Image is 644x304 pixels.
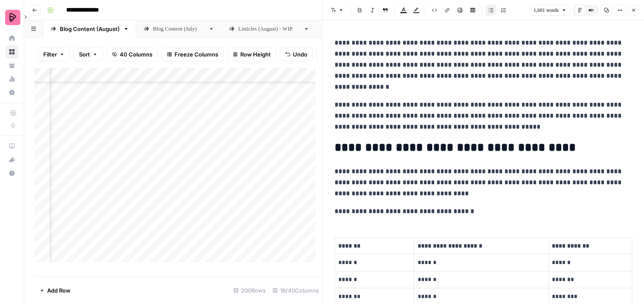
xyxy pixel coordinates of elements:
[5,153,19,166] button: What's new?
[43,50,57,59] span: Filter
[5,59,19,72] a: Your Data
[5,10,20,25] img: Preply Logo
[5,139,19,153] a: AirOps Academy
[73,48,103,61] button: Sort
[43,20,136,37] a: Blog Content (August)
[222,20,317,37] a: Listicles (August) - WIP
[5,72,19,86] a: Usage
[34,284,76,297] button: Add Row
[136,20,222,37] a: Blog Content (July)
[269,284,322,297] div: 19/40 Columns
[293,50,307,59] span: Undo
[5,7,19,28] button: Workspace: Preply
[238,25,300,33] div: Listicles (August) - WIP
[60,25,120,33] div: Blog Content (August)
[5,166,19,180] button: Help + Support
[240,50,271,59] span: Row Height
[6,153,18,166] div: What's new?
[527,5,570,16] button: 1,601 words
[107,48,158,61] button: 40 Columns
[5,86,19,99] a: Settings
[153,25,205,33] div: Blog Content (July)
[174,50,218,59] span: Freeze Columns
[47,286,70,295] span: Add Row
[317,20,402,37] a: Blog Content (May)
[230,284,269,297] div: 200 Rows
[120,50,152,59] span: 40 Columns
[280,48,313,61] button: Undo
[161,48,224,61] button: Freeze Columns
[38,48,70,61] button: Filter
[5,31,19,45] a: Home
[5,45,19,59] a: Browse
[79,50,90,59] span: Sort
[531,6,559,14] span: 1,601 words
[227,48,276,61] button: Row Height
